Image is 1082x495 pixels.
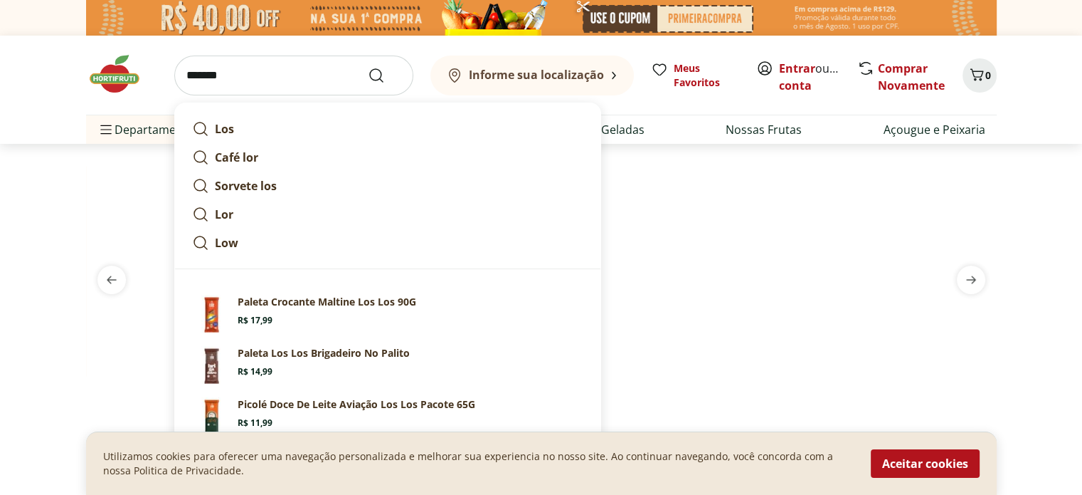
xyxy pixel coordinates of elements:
button: Submit Search [368,67,402,84]
a: Low [186,229,589,257]
span: ou [779,60,842,94]
button: Aceitar cookies [871,449,980,478]
strong: Sorvete los [215,178,277,194]
button: previous [86,266,137,294]
p: Utilizamos cookies para oferecer uma navegação personalizada e melhorar sua experiencia no nosso ... [103,449,854,478]
a: Criar conta [779,61,857,93]
p: Picolé Doce De Leite Aviação Los Los Pacote 65G [238,397,475,412]
a: Meus Favoritos [651,61,739,90]
strong: Café lor [215,150,258,165]
a: Picolé Los Los Brigadeiro 90gPaleta Los Los Brigadeiro No PalitoR$ 14,99 [186,340,589,392]
span: R$ 17,99 [238,315,272,326]
span: 0 [985,68,991,82]
button: Informe sua localização [430,56,634,95]
a: Entrar [779,61,815,76]
button: next [945,266,997,294]
a: Nossas Frutas [726,121,802,138]
strong: Low [215,235,238,251]
a: Picolé Los Los Ovomaltine 90gPaleta Crocante Maltine Los Los 90GR$ 17,99 [186,289,589,340]
img: Picolé Los Los Doce de Leite Aviação 65g [192,397,232,437]
p: Paleta Los Los Brigadeiro No Palito [238,346,410,360]
a: Los [186,115,589,143]
button: Carrinho [962,58,997,93]
b: Informe sua localização [469,67,604,83]
strong: Los [215,121,234,137]
span: Departamentos [97,113,200,147]
input: search [174,56,413,95]
button: Menu [97,113,115,147]
a: Comprar Novamente [878,61,945,93]
span: R$ 11,99 [238,417,272,429]
img: Picolé Los Los Ovomaltine 90g [192,295,232,335]
strong: Lor [215,207,233,222]
p: Paleta Crocante Maltine Los Los 90G [238,295,416,309]
span: R$ 14,99 [238,366,272,377]
a: Café lor [186,143,589,172]
a: Lor [186,200,589,229]
a: Açougue e Peixaria [883,121,985,138]
span: Meus Favoritos [674,61,739,90]
a: Sorvete los [186,172,589,200]
img: Picolé Los Los Brigadeiro 90g [192,346,232,386]
img: Hortifruti [86,53,157,95]
a: Picolé Los Los Doce de Leite Aviação 65gPicolé Doce De Leite Aviação Los Los Pacote 65GR$ 11,99 [186,392,589,443]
